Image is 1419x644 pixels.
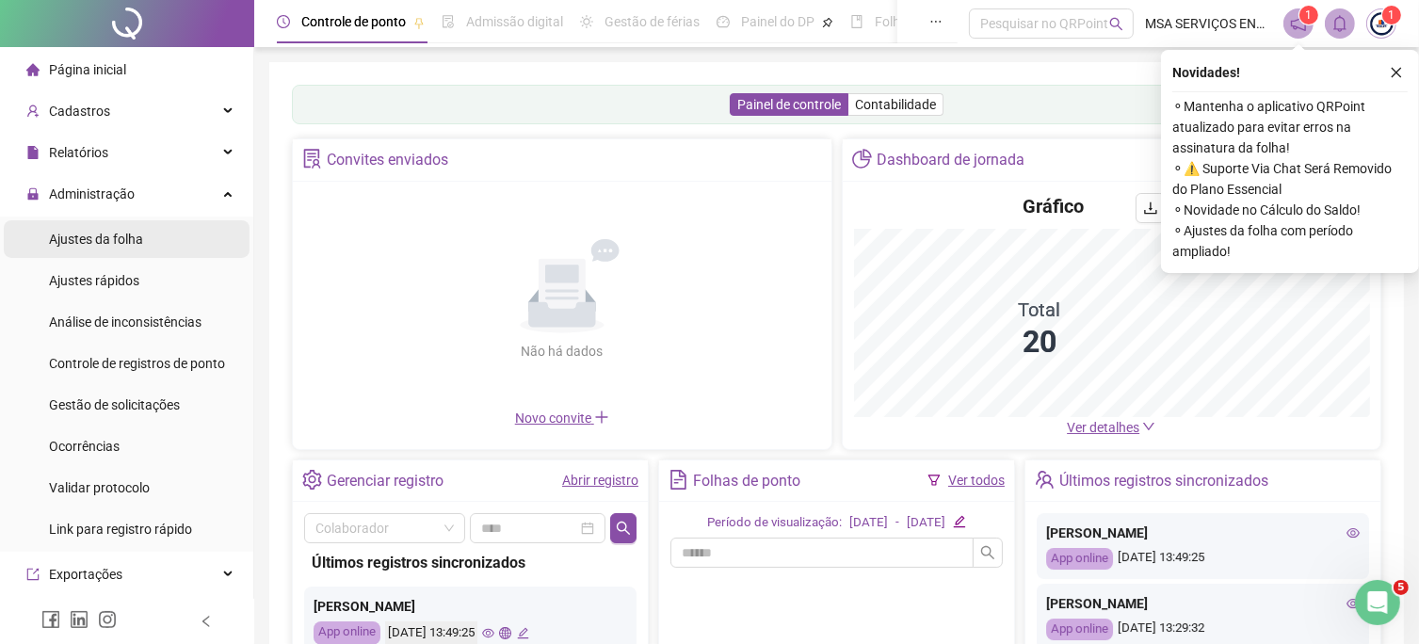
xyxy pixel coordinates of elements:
[413,17,425,28] span: pushpin
[442,15,455,28] span: file-done
[717,15,730,28] span: dashboard
[849,513,888,533] div: [DATE]
[49,314,202,330] span: Análise de inconsistências
[49,232,143,247] span: Ajustes da folha
[580,15,593,28] span: sun
[929,15,943,28] span: ellipsis
[1035,470,1055,490] span: team
[26,63,40,76] span: home
[1172,220,1408,262] span: ⚬ Ajustes da folha com período ampliado!
[707,513,842,533] div: Período de visualização:
[850,15,863,28] span: book
[1046,548,1360,570] div: [DATE] 13:49:25
[98,610,117,629] span: instagram
[1046,619,1360,640] div: [DATE] 13:29:32
[1046,548,1113,570] div: App online
[49,522,192,537] span: Link para registro rápido
[1299,6,1318,24] sup: 1
[1109,17,1123,31] span: search
[49,397,180,412] span: Gestão de solicitações
[312,551,629,574] div: Últimos registros sincronizados
[562,473,638,488] a: Abrir registro
[1145,13,1272,34] span: MSA SERVIÇOS ENGENHARIA LTDA
[26,568,40,581] span: export
[49,273,139,288] span: Ajustes rápidos
[200,615,213,628] span: left
[1346,526,1360,539] span: eye
[741,14,814,29] span: Painel do DP
[1172,96,1408,158] span: ⚬ Mantenha o aplicativo QRPoint atualizado para evitar erros na assinatura da folha!
[70,610,89,629] span: linkedin
[1067,420,1139,435] span: Ver detalhes
[517,627,529,639] span: edit
[1172,158,1408,200] span: ⚬ ⚠️ Suporte Via Chat Será Removido do Plano Essencial
[327,144,448,176] div: Convites enviados
[1355,580,1400,625] iframe: Intercom live chat
[594,410,609,425] span: plus
[41,610,60,629] span: facebook
[895,513,899,533] div: -
[852,149,872,169] span: pie-chart
[1306,8,1313,22] span: 1
[515,411,609,426] span: Novo convite
[1059,465,1268,497] div: Últimos registros sincronizados
[1067,420,1155,435] a: Ver detalhes down
[855,97,936,112] span: Contabilidade
[49,186,135,201] span: Administração
[1172,62,1240,83] span: Novidades !
[49,480,150,495] span: Validar protocolo
[26,146,40,159] span: file
[301,14,406,29] span: Controle de ponto
[302,470,322,490] span: setting
[980,545,995,560] span: search
[1023,193,1084,219] h4: Gráfico
[26,187,40,201] span: lock
[953,515,965,527] span: edit
[277,15,290,28] span: clock-circle
[1290,15,1307,32] span: notification
[49,356,225,371] span: Controle de registros de ponto
[737,97,841,112] span: Painel de controle
[49,439,120,454] span: Ocorrências
[1046,619,1113,640] div: App online
[314,596,627,617] div: [PERSON_NAME]
[669,470,688,490] span: file-text
[1389,8,1395,22] span: 1
[482,627,494,639] span: eye
[49,145,108,160] span: Relatórios
[1046,593,1360,614] div: [PERSON_NAME]
[49,567,122,582] span: Exportações
[466,14,563,29] span: Admissão digital
[877,144,1024,176] div: Dashboard de jornada
[616,521,631,536] span: search
[476,341,649,362] div: Não há dados
[1142,420,1155,433] span: down
[1390,66,1403,79] span: close
[327,465,443,497] div: Gerenciar registro
[927,474,941,487] span: filter
[1331,15,1348,32] span: bell
[1143,201,1158,216] span: download
[26,105,40,118] span: user-add
[1046,523,1360,543] div: [PERSON_NAME]
[1172,200,1408,220] span: ⚬ Novidade no Cálculo do Saldo!
[1382,6,1401,24] sup: Atualize o seu contato no menu Meus Dados
[49,62,126,77] span: Página inicial
[499,627,511,639] span: global
[1346,597,1360,610] span: eye
[875,14,995,29] span: Folha de pagamento
[302,149,322,169] span: solution
[907,513,945,533] div: [DATE]
[1394,580,1409,595] span: 5
[693,465,800,497] div: Folhas de ponto
[948,473,1005,488] a: Ver todos
[605,14,700,29] span: Gestão de férias
[49,104,110,119] span: Cadastros
[822,17,833,28] span: pushpin
[1367,9,1395,38] img: 4943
